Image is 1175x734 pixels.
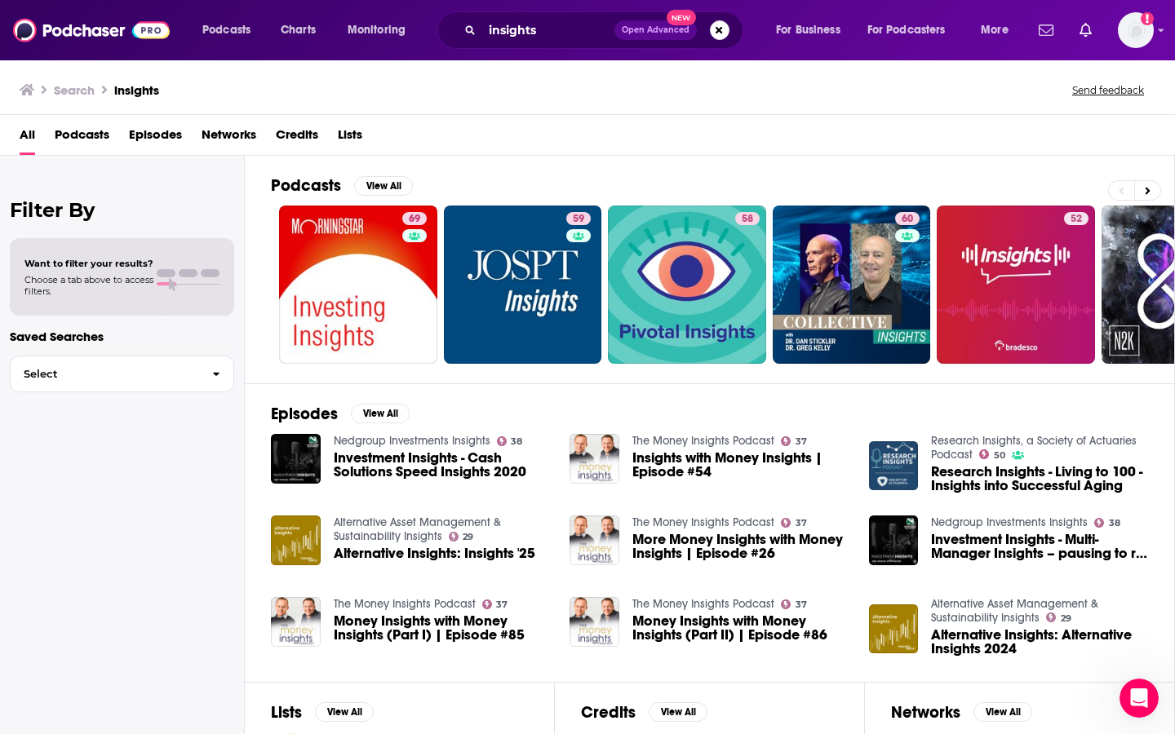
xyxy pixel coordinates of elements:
a: EpisodesView All [271,404,410,424]
a: The Money Insights Podcast [632,515,774,529]
span: 50 [994,452,1005,459]
h2: Lists [271,702,302,723]
a: Show notifications dropdown [1032,16,1060,44]
p: Saved Searches [10,329,234,344]
a: The Money Insights Podcast [334,597,476,611]
span: New [667,10,696,25]
a: Show notifications dropdown [1073,16,1098,44]
span: Networks [202,122,256,155]
span: 38 [511,438,522,445]
a: 52 [1064,212,1089,225]
span: 52 [1071,211,1082,228]
img: More Money Insights with Money Insights | Episode #26 [570,515,619,565]
span: Charts [281,19,316,42]
h3: Search [54,82,95,98]
a: 37 [781,599,807,609]
a: Investment Insights - Cash Solutions Speed Insights 2020 [334,451,551,479]
a: PodcastsView All [271,175,413,196]
a: 60 [773,206,931,364]
a: 59 [444,206,602,364]
button: Show profile menu [1118,12,1154,48]
span: 60 [902,211,913,228]
span: More [981,19,1009,42]
span: 69 [409,211,420,228]
a: 69 [402,212,427,225]
a: Nedgroup Investments Insights [334,434,490,448]
span: 29 [1061,615,1071,622]
span: For Business [776,19,840,42]
span: Podcasts [202,19,251,42]
a: CreditsView All [581,702,707,723]
span: Logged in as Goodboy8 [1118,12,1154,48]
a: Credits [276,122,318,155]
a: 58 [608,206,766,364]
a: 60 [895,212,920,225]
a: Nedgroup Investments Insights [931,515,1088,529]
span: Insights with Money Insights | Episode #54 [632,451,849,479]
img: Podchaser - Follow, Share and Rate Podcasts [13,15,170,46]
a: 69 [279,206,437,364]
h2: Credits [581,702,636,723]
div: Search podcasts, credits, & more... [453,11,759,49]
span: 58 [742,211,753,228]
a: Investment Insights - Multi-Manager Insights – pausing to re-evaluate [869,515,919,565]
button: View All [973,702,1032,722]
a: 38 [497,436,523,446]
span: 59 [573,211,584,228]
button: open menu [765,17,861,43]
a: 38 [1094,518,1120,528]
a: 37 [781,436,807,446]
a: Research Insights - Living to 100 - Insights into Successful Aging [931,465,1148,493]
a: Episodes [129,122,182,155]
img: Alternative Insights: Insights '25 [271,515,321,565]
button: View All [351,404,410,423]
a: All [20,122,35,155]
h2: Networks [891,702,960,723]
a: ListsView All [271,702,374,723]
span: 37 [796,438,807,445]
a: Money Insights with Money Insights (Part I) | Episode #85 [271,597,321,647]
a: Charts [270,17,326,43]
button: open menu [969,17,1029,43]
span: For Podcasters [867,19,946,42]
iframe: Intercom live chat [1120,679,1159,718]
h3: insights [114,82,159,98]
button: View All [315,702,374,722]
a: Money Insights with Money Insights (Part I) | Episode #85 [334,614,551,642]
button: open menu [336,17,427,43]
a: Research Insights - Living to 100 - Insights into Successful Aging [869,441,919,491]
a: Podcasts [55,122,109,155]
button: View All [649,702,707,722]
span: Select [11,369,199,379]
a: Money Insights with Money Insights (Part II) | Episode #86 [632,614,849,642]
button: Select [10,356,234,392]
span: 38 [1109,520,1120,527]
a: The Money Insights Podcast [632,597,774,611]
a: Alternative Insights: Alternative Insights 2024 [869,604,919,654]
a: Alternative Asset Management & Sustainability Insights [334,515,501,543]
a: Investment Insights - Cash Solutions Speed Insights 2020 [271,434,321,484]
button: View All [354,176,413,196]
a: Alternative Insights: Alternative Insights 2024 [931,628,1148,656]
a: 58 [735,212,760,225]
button: open menu [191,17,272,43]
span: Lists [338,122,362,155]
a: 59 [566,212,591,225]
a: Insights with Money Insights | Episode #54 [570,434,619,484]
h2: Podcasts [271,175,341,196]
span: 37 [496,601,508,608]
button: open menu [857,17,969,43]
a: Investment Insights - Multi-Manager Insights – pausing to re-evaluate [931,533,1148,560]
span: Open Advanced [622,26,689,34]
a: More Money Insights with Money Insights | Episode #26 [632,533,849,560]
